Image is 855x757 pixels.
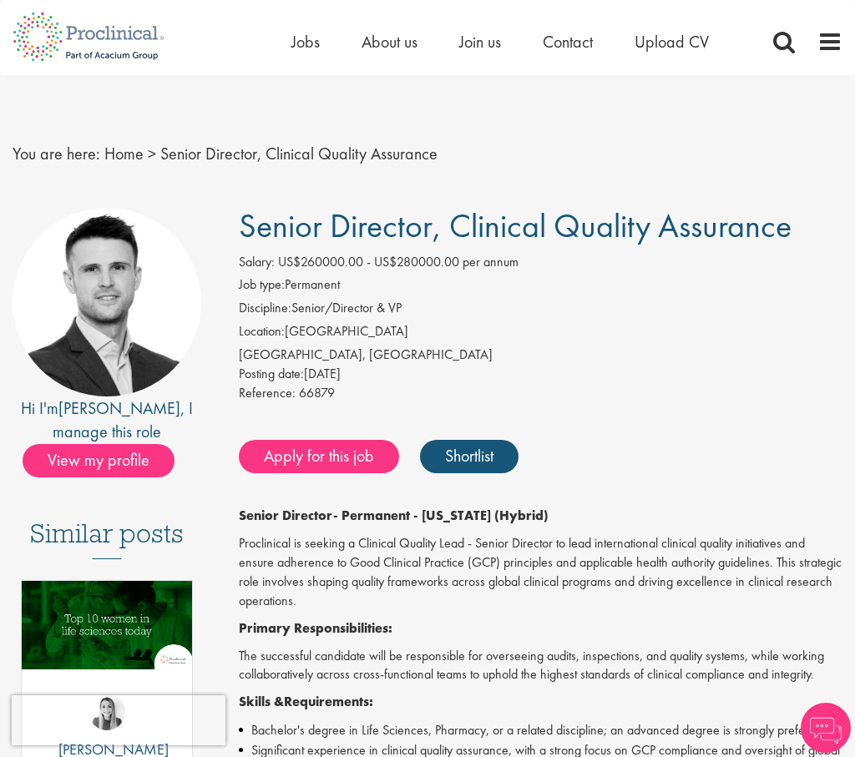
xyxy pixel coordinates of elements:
[23,444,175,477] span: View my profile
[635,31,709,53] a: Upload CV
[239,204,792,247] span: Senior Director, Clinical Quality Assurance
[291,31,320,53] a: Jobs
[239,299,291,318] label: Discipline:
[239,322,842,346] li: [GEOGRAPHIC_DATA]
[284,693,373,710] strong: Requirements:
[239,365,842,384] div: [DATE]
[13,208,201,396] img: imeage of recruiter Joshua Godden
[239,365,304,382] span: Posting date:
[239,440,399,473] a: Apply for this job
[420,440,519,473] a: Shortlist
[13,143,100,164] span: You are here:
[239,253,275,272] label: Salary:
[13,396,201,444] div: Hi I'm , I manage this role
[239,693,284,710] strong: Skills &
[239,619,392,637] strong: Primary Responsibilities:
[22,581,192,669] img: Top 10 women in life sciences today
[333,507,549,524] strong: - Permanent - [US_STATE] (Hybrid)
[104,143,144,164] a: breadcrumb link
[239,275,285,295] label: Job type:
[239,720,842,740] li: Bachelor's degree in Life Sciences, Pharmacy, or a related discipline; an advanced degree is stro...
[362,31,417,53] a: About us
[160,143,438,164] span: Senior Director, Clinical Quality Assurance
[30,519,184,559] h3: Similar posts
[239,275,842,299] li: Permanent
[543,31,593,53] a: Contact
[58,397,180,419] a: [PERSON_NAME]
[239,322,285,341] label: Location:
[239,299,842,322] li: Senior/Director & VP
[239,507,333,524] strong: Senior Director
[23,447,191,469] a: View my profile
[239,346,842,365] div: [GEOGRAPHIC_DATA], [GEOGRAPHIC_DATA]
[459,31,501,53] a: Join us
[239,647,842,685] p: The successful candidate will be responsible for overseeing audits, inspections, and quality syst...
[239,384,296,403] label: Reference:
[12,695,225,745] iframe: reCAPTCHA
[278,253,519,270] span: US$260000.00 - US$280000.00 per annum
[239,534,842,610] p: Proclinical is seeking a Clinical Quality Lead - Senior Director to lead international clinical q...
[22,581,192,729] a: Link to a post
[299,384,335,401] span: 66879
[801,703,851,753] img: Chatbot
[89,694,125,730] img: Hannah Burke
[148,143,156,164] span: >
